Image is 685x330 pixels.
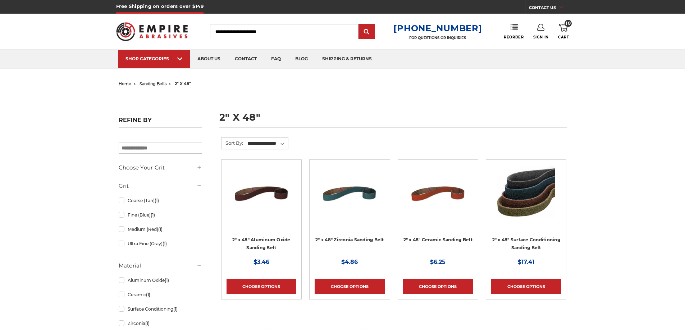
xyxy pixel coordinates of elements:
[529,4,569,14] a: CONTACT US
[119,117,202,128] h5: Refine by
[228,50,264,68] a: contact
[140,81,166,86] a: sanding belts
[119,317,202,330] a: Zirconia
[158,227,163,232] span: (1)
[430,259,446,265] span: $6.25
[145,321,150,326] span: (1)
[504,35,524,39] span: Reorder
[315,50,379,68] a: shipping & returns
[558,35,569,39] span: Cart
[116,18,188,46] img: Empire Abrasives
[119,303,202,315] a: Surface Conditioning
[246,138,288,149] select: Sort By:
[233,165,290,222] img: 2" x 48" Sanding Belt - Aluminum Oxide
[558,24,569,39] a: 10 Cart
[119,182,202,190] h5: Grit
[341,259,358,265] span: $4.86
[403,279,473,294] a: Choose Options
[175,81,191,86] span: 2" x 48"
[227,279,296,294] a: Choose Options
[403,165,473,234] a: 2" x 48" Sanding Belt - Ceramic
[173,306,178,312] span: (1)
[504,24,524,39] a: Reorder
[119,194,202,207] a: Coarse (Tan)
[125,56,183,61] div: SHOP CATEGORIES
[315,237,384,242] a: 2" x 48" Zirconia Sanding Belt
[409,165,467,222] img: 2" x 48" Sanding Belt - Ceramic
[254,259,269,265] span: $3.46
[222,138,243,148] label: Sort By:
[119,274,202,287] a: Aluminum Oxide
[163,241,167,246] span: (1)
[393,23,482,33] a: [PHONE_NUMBER]
[288,50,315,68] a: blog
[315,165,384,234] a: 2" x 48" Sanding Belt - Zirconia
[393,36,482,40] p: FOR QUESTIONS OR INQUIRIES
[119,223,202,236] a: Medium (Red)
[165,278,169,283] span: (1)
[119,209,202,221] a: Fine (Blue)
[119,237,202,250] a: Ultra Fine (Gray)
[518,259,534,265] span: $17.41
[315,279,384,294] a: Choose Options
[119,288,202,301] a: Ceramic
[533,35,549,39] span: Sign In
[219,112,567,128] h1: 2" x 48"
[321,165,378,222] img: 2" x 48" Sanding Belt - Zirconia
[491,279,561,294] a: Choose Options
[119,261,202,270] h5: Material
[146,292,150,297] span: (1)
[491,165,561,234] a: 2"x48" Surface Conditioning Sanding Belts
[155,198,159,203] span: (1)
[565,20,572,27] span: 10
[232,237,291,251] a: 2" x 48" Aluminum Oxide Sanding Belt
[190,50,228,68] a: about us
[264,50,288,68] a: faq
[119,163,202,172] h5: Choose Your Grit
[119,81,131,86] a: home
[497,165,555,222] img: 2"x48" Surface Conditioning Sanding Belts
[227,165,296,234] a: 2" x 48" Sanding Belt - Aluminum Oxide
[492,237,560,251] a: 2" x 48" Surface Conditioning Sanding Belt
[151,212,155,218] span: (1)
[360,25,374,39] input: Submit
[403,237,472,242] a: 2" x 48" Ceramic Sanding Belt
